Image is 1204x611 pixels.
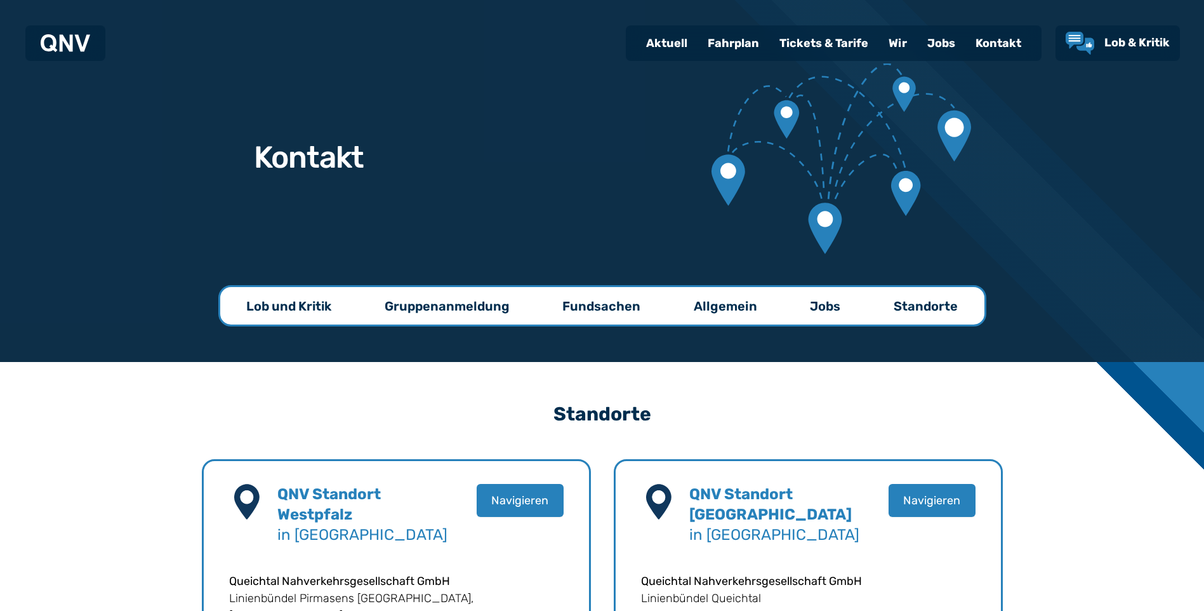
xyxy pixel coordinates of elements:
p: Queichtal Nahverkehrsgesellschaft GmbH [641,573,976,590]
a: Kontakt [965,27,1031,60]
p: Jobs [810,297,840,315]
p: Standorte [894,297,958,315]
p: Queichtal Nahverkehrsgesellschaft GmbH [229,573,564,590]
b: QNV Standort Westpfalz [277,485,381,523]
span: Lob & Kritik [1104,36,1170,50]
a: Wir [878,27,917,60]
a: Gruppenanmeldung [359,287,535,325]
a: Allgemein [668,287,783,325]
h4: in [GEOGRAPHIC_DATA] [689,484,859,545]
a: Lob und Kritik [221,287,357,325]
button: Navigieren [889,484,976,517]
h3: Standorte [202,392,1003,436]
a: Jobs [784,287,866,325]
p: Lob und Kritik [246,297,331,315]
p: Linienbündel Queichtal [641,590,976,607]
b: QNV Standort [GEOGRAPHIC_DATA] [689,485,852,523]
p: Gruppenanmeldung [385,297,510,315]
a: Aktuell [636,27,698,60]
p: Fundsachen [562,297,640,315]
img: QNV Logo [41,34,90,52]
img: Verbundene Kartenmarkierungen [711,64,970,254]
a: Fahrplan [698,27,769,60]
h1: Kontakt [254,142,364,173]
a: QNV Logo [41,30,90,56]
button: Navigieren [477,484,564,517]
h4: in [GEOGRAPHIC_DATA] [277,484,447,545]
a: Standorte [868,287,983,325]
a: Jobs [917,27,965,60]
a: Lob & Kritik [1066,32,1170,55]
a: Tickets & Tarife [769,27,878,60]
a: Fundsachen [537,287,666,325]
p: Allgemein [694,297,757,315]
